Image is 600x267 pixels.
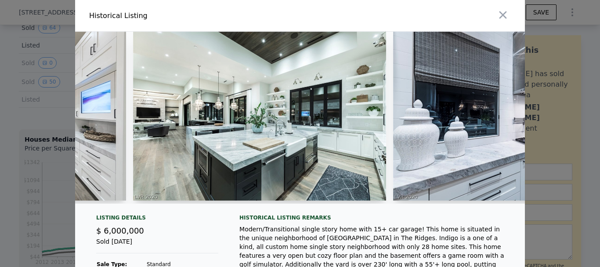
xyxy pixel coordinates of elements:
[96,214,218,225] div: Listing Details
[133,32,386,201] img: Property Img
[96,226,144,235] span: $ 6,000,000
[89,11,296,21] div: Historical Listing
[96,237,218,253] div: Sold [DATE]
[239,214,511,221] div: Historical Listing remarks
